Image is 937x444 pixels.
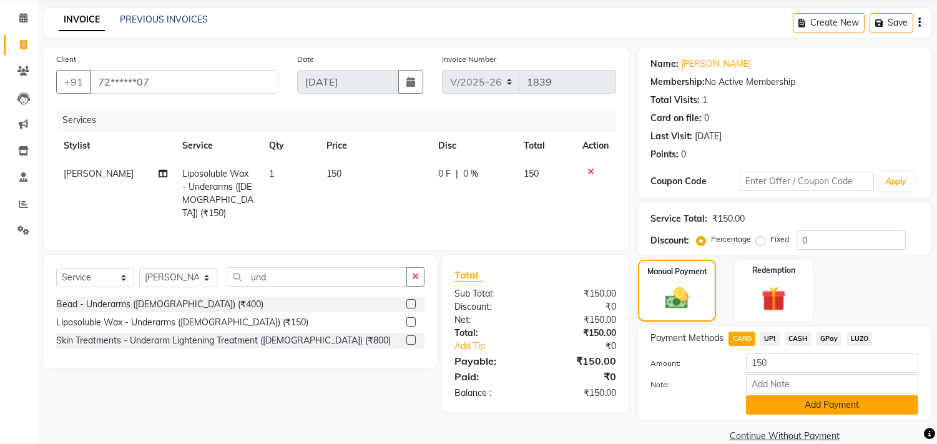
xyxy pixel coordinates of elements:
[754,284,793,314] img: _gift.svg
[56,70,91,94] button: +91
[640,430,928,443] a: Continue Without Payment
[650,76,918,89] div: No Active Membership
[752,265,795,276] label: Redemption
[536,300,626,313] div: ₹0
[536,387,626,400] div: ₹150.00
[120,14,208,25] a: PREVIOUS INVOICES
[817,332,842,346] span: GPay
[56,334,391,347] div: Skin Treatments - Underarm Lightening Treatment ([DEMOGRAPHIC_DATA]) (₹800)
[650,57,679,71] div: Name:
[56,132,175,160] th: Stylist
[746,374,918,393] input: Add Note
[650,175,740,188] div: Coupon Code
[711,234,751,245] label: Percentage
[650,130,692,143] div: Last Visit:
[438,167,451,180] span: 0 F
[551,340,626,353] div: ₹0
[183,168,254,219] span: Liposoluble Wax - Underarms ([DEMOGRAPHIC_DATA]) (₹150)
[650,212,707,225] div: Service Total:
[536,287,626,300] div: ₹150.00
[445,300,536,313] div: Discount:
[56,54,76,65] label: Client
[846,332,872,346] span: LUZO
[641,379,737,390] label: Note:
[650,94,700,107] div: Total Visits:
[445,369,536,384] div: Paid:
[729,332,755,346] span: CARD
[746,353,918,373] input: Amount
[536,327,626,340] div: ₹150.00
[647,266,707,277] label: Manual Payment
[879,172,915,191] button: Apply
[454,269,483,282] span: Total
[227,267,407,287] input: Search or Scan
[704,112,709,125] div: 0
[56,316,308,329] div: Liposoluble Wax - Underarms ([DEMOGRAPHIC_DATA]) (₹150)
[536,353,626,368] div: ₹150.00
[64,168,134,179] span: [PERSON_NAME]
[445,353,536,368] div: Payable:
[770,234,789,245] label: Fixed
[658,285,695,312] img: _cash.svg
[702,94,707,107] div: 1
[90,70,278,94] input: Search by Name/Mobile/Email/Code
[650,234,689,247] div: Discount:
[456,167,458,180] span: |
[262,132,319,160] th: Qty
[463,167,478,180] span: 0 %
[297,54,314,65] label: Date
[650,148,679,161] div: Points:
[650,332,724,345] span: Payment Methods
[445,313,536,327] div: Net:
[740,172,873,191] input: Enter Offer / Coupon Code
[870,13,913,32] button: Save
[445,387,536,400] div: Balance :
[517,132,576,160] th: Total
[445,287,536,300] div: Sub Total:
[445,327,536,340] div: Total:
[746,395,918,415] button: Add Payment
[269,168,274,179] span: 1
[650,76,705,89] div: Membership:
[650,112,702,125] div: Card on file:
[793,13,865,32] button: Create New
[445,340,551,353] a: Add Tip
[56,298,263,311] div: Bead - Underarms ([DEMOGRAPHIC_DATA]) (₹400)
[326,168,341,179] span: 150
[431,132,516,160] th: Disc
[575,132,616,160] th: Action
[59,9,105,31] a: INVOICE
[524,168,539,179] span: 150
[681,148,686,161] div: 0
[681,57,751,71] a: [PERSON_NAME]
[319,132,431,160] th: Price
[760,332,780,346] span: UPI
[442,54,496,65] label: Invoice Number
[175,132,262,160] th: Service
[641,358,737,369] label: Amount:
[536,369,626,384] div: ₹0
[536,313,626,327] div: ₹150.00
[57,109,625,132] div: Services
[712,212,745,225] div: ₹150.00
[785,332,812,346] span: CASH
[695,130,722,143] div: [DATE]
